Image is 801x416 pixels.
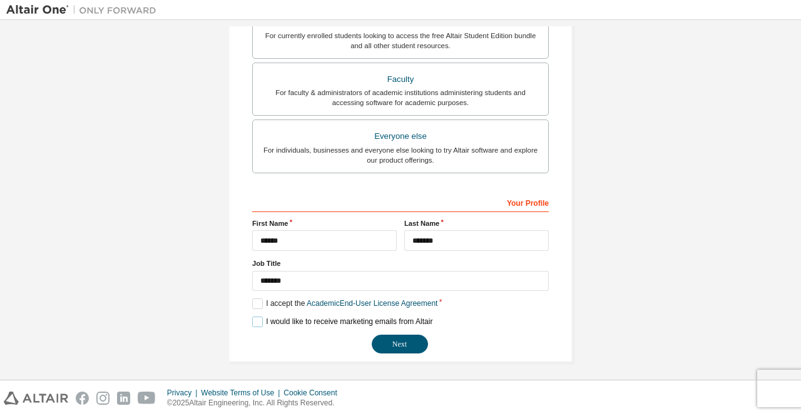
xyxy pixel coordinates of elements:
p: © 2025 Altair Engineering, Inc. All Rights Reserved. [167,398,345,408]
img: youtube.svg [138,392,156,405]
img: instagram.svg [96,392,110,405]
img: Altair One [6,4,163,16]
img: altair_logo.svg [4,392,68,405]
div: Your Profile [252,192,549,212]
label: First Name [252,218,397,228]
div: Cookie Consent [283,388,344,398]
div: Everyone else [260,128,541,145]
div: For individuals, businesses and everyone else looking to try Altair software and explore our prod... [260,145,541,165]
div: For currently enrolled students looking to access the free Altair Student Edition bundle and all ... [260,31,541,51]
img: linkedin.svg [117,392,130,405]
img: facebook.svg [76,392,89,405]
label: Last Name [404,218,549,228]
button: Next [372,335,428,353]
label: Job Title [252,258,549,268]
label: I would like to receive marketing emails from Altair [252,317,432,327]
div: Faculty [260,71,541,88]
div: For faculty & administrators of academic institutions administering students and accessing softwa... [260,88,541,108]
div: Website Terms of Use [201,388,283,398]
a: Academic End-User License Agreement [307,299,437,308]
label: I accept the [252,298,437,309]
div: Privacy [167,388,201,398]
